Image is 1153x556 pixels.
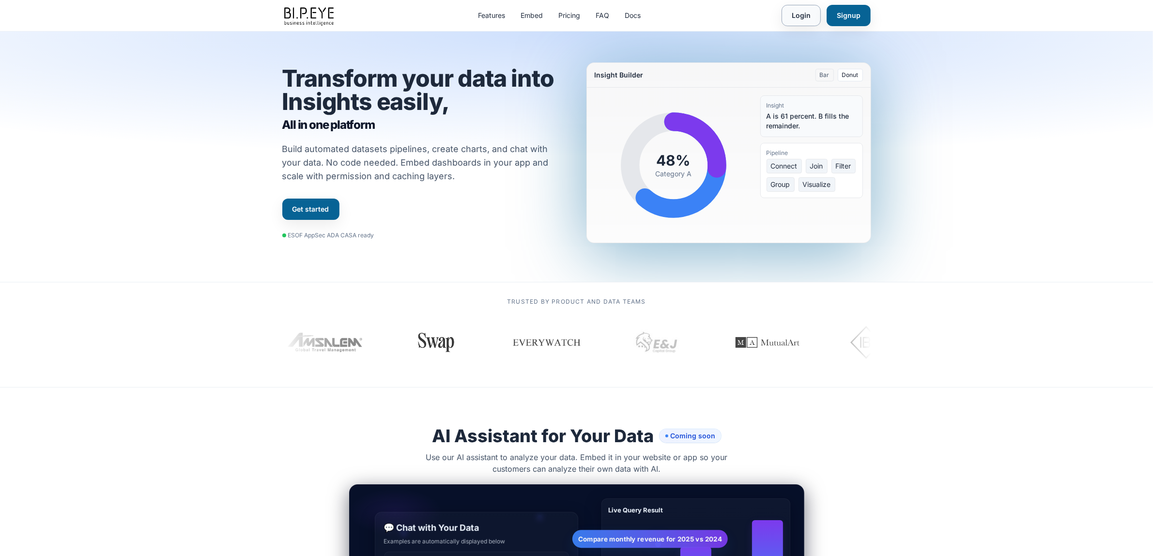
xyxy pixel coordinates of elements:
button: Bar [815,69,834,81]
img: Swap [414,333,459,352]
div: ESOF AppSec ADA CASA ready [282,232,374,239]
span: Join [806,159,828,173]
a: Docs [625,11,641,20]
a: Features [478,11,505,20]
div: A is 61 percent. B fills the remainder. [767,111,857,131]
span: Connect [767,159,802,173]
a: Get started [282,199,339,220]
h1: Transform your data into Insights easily, [282,67,567,133]
span: Filter [831,159,856,173]
img: MutualArt [724,318,811,367]
img: bipeye-logo [282,5,338,27]
div: Insight Builder [595,70,644,80]
button: Donut [838,69,863,81]
a: Login [782,5,821,26]
img: Everywatch [512,328,582,357]
a: Embed [521,11,543,20]
p: Trusted by product and data teams [282,298,871,306]
div: 48% [655,152,692,169]
img: Amsalem [288,333,364,352]
img: IBI [850,323,905,362]
div: Category A [655,169,692,179]
p: Build automated datasets pipelines, create charts, and chat with your data. No code needed. Embed... [282,142,561,183]
div: Pipeline [767,149,857,157]
span: Visualize [799,177,835,192]
p: Use our AI assistant to analyze your data. Embed it in your website or app so your customers can ... [414,451,739,475]
span: All in one platform [282,117,567,133]
a: FAQ [596,11,609,20]
span: Group [767,177,795,192]
h2: AI Assistant for Your Data [432,426,721,446]
a: Signup [827,5,871,26]
span: Coming soon [660,429,721,443]
a: Pricing [558,11,580,20]
img: EJ Capital [633,318,681,367]
div: Insight [767,102,857,109]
